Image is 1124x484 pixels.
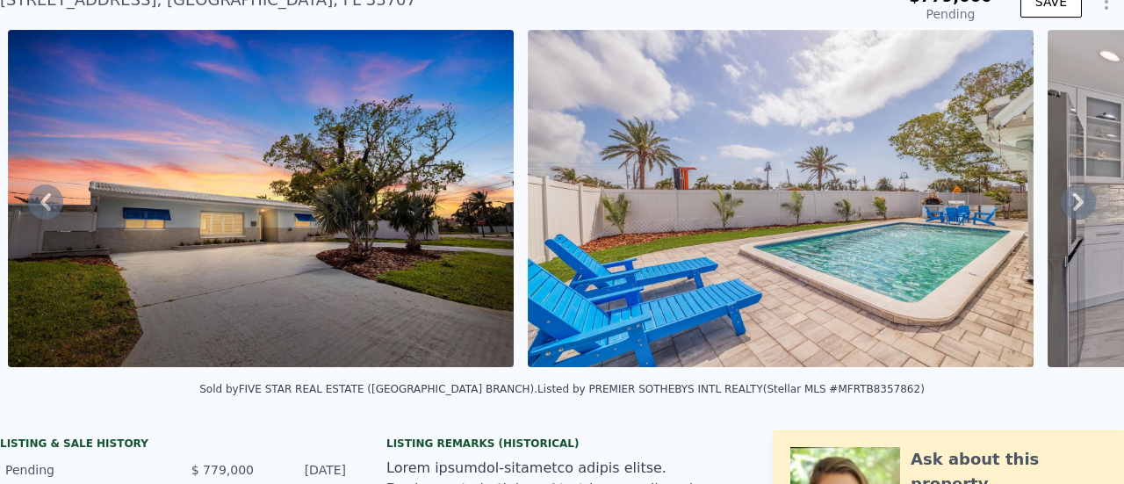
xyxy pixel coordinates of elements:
div: Listed by PREMIER SOTHEBYS INTL REALTY (Stellar MLS #MFRTB8357862) [537,383,925,395]
div: [DATE] [268,461,346,479]
div: Sold by FIVE STAR REAL ESTATE ([GEOGRAPHIC_DATA] BRANCH) . [199,383,537,395]
div: Pending [5,461,162,479]
span: $ 779,000 [191,463,254,477]
div: Listing Remarks (Historical) [386,437,738,451]
img: Sale: 148207232 Parcel: 54102573 [528,30,1034,367]
img: Sale: 148207232 Parcel: 54102573 [8,30,514,367]
div: Pending [909,5,992,23]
